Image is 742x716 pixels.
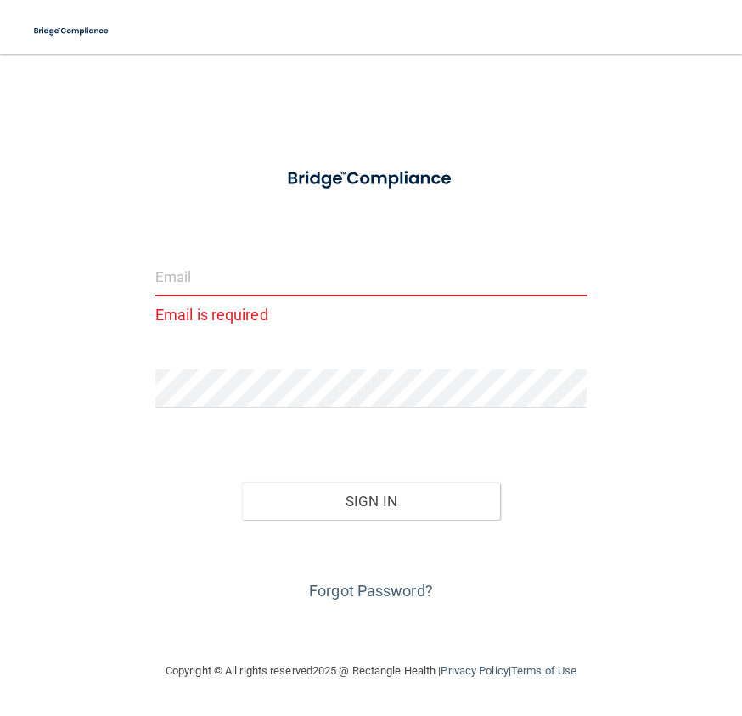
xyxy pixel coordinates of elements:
button: Sign In [242,482,501,520]
a: Terms of Use [511,664,576,677]
img: bridge_compliance_login_screen.278c3ca4.svg [269,156,472,201]
a: Forgot Password? [309,582,433,600]
img: bridge_compliance_login_screen.278c3ca4.svg [25,14,118,48]
div: Copyright © All rights reserved 2025 @ Rectangle Health | | [61,644,681,698]
a: Privacy Policy [441,664,508,677]
input: Email [155,258,587,296]
p: Email is required [155,301,587,329]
